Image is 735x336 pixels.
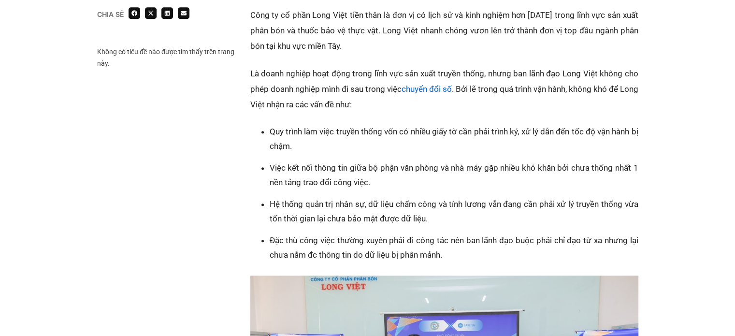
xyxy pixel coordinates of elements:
[97,11,124,18] div: Chia sẻ
[250,7,638,54] p: Công ty cổ phần Long Việt tiền thân là đơn vị có lịch sử và kinh nghiệm hơn [DATE] trong lĩnh vực...
[145,7,157,19] div: Share on x-twitter
[161,7,173,19] div: Share on linkedin
[270,233,638,262] li: Đặc thù công việc thường xuyên phải đi công tác nên ban lãnh đạo buộc phải chỉ đạo từ xa nhưng lạ...
[178,7,189,19] div: Share on email
[129,7,140,19] div: Share on facebook
[402,84,452,94] a: chuyển đổi số
[270,161,638,190] li: Việc kết nối thông tin giữa bộ phận văn phòng và nhà máy gặp nhiều khó khăn bởi chưa thống nhất 1...
[250,66,638,112] p: Là doanh nghiệp hoạt động trong lĩnh vực sản xuất truyền thống, nhưng ban lãnh đạo Long Việt khôn...
[270,197,638,226] li: Hệ thống quản trị nhân sự, dữ liệu chấm công và tính lương vẫn đang cần phải xử lý truyền thống v...
[270,124,638,153] li: Quy trình làm việc truyền thống vốn có nhiều giấy tờ cần phải trình ký, xử lý dẫn đến tốc độ vận ...
[97,46,241,69] div: Không có tiêu đề nào được tìm thấy trên trang này.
